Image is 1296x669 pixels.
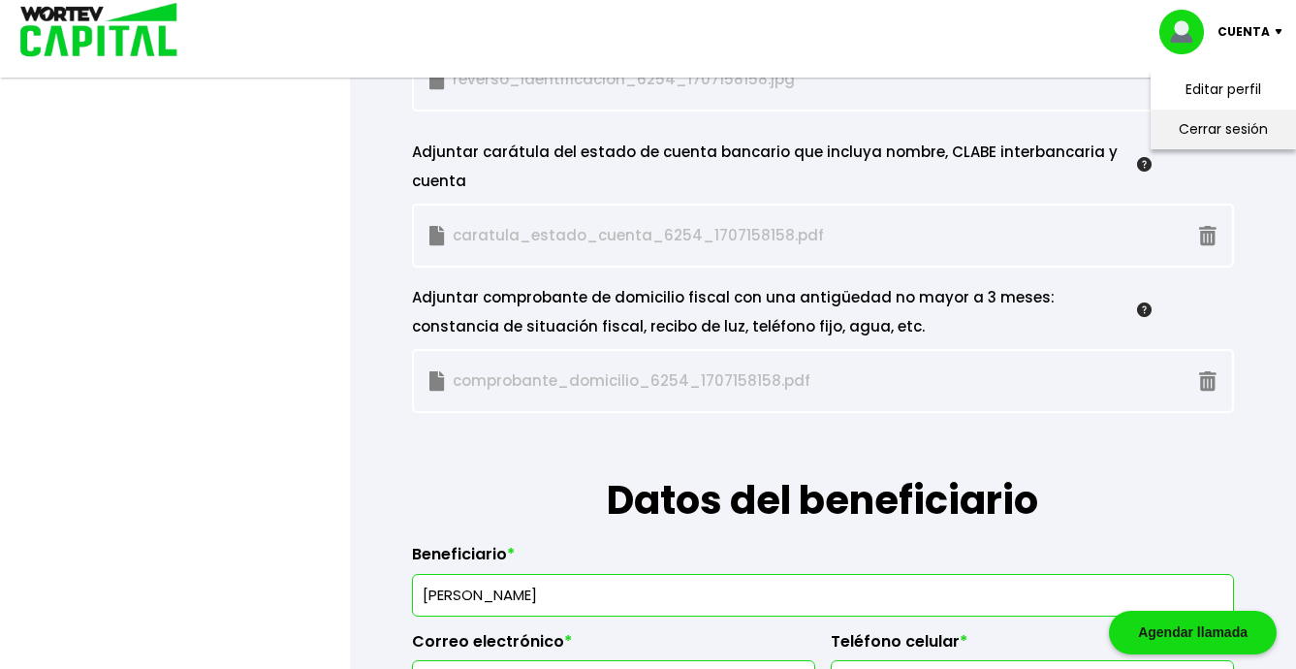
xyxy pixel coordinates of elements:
[429,221,896,250] p: caratula_estado_cuenta_6254_1707158158.pdf
[1270,29,1296,35] img: icon-down
[1109,611,1277,654] div: Agendar llamada
[412,413,1234,529] h1: Datos del beneficiario
[412,632,815,661] label: Correo electrónico
[429,366,896,396] p: comprobante_domicilio_6254_1707158158.pdf
[429,65,896,94] p: reverso_identificacion_6254_1707158158.jpg
[1199,226,1217,246] img: gray-trash.dd83e1a4.svg
[831,632,1234,661] label: Teléfono celular
[412,283,1152,341] div: Adjuntar comprobante de domicilio fiscal con una antigüedad no mayor a 3 meses: constancia de sit...
[1137,303,1152,317] img: gfR76cHglkPwleuBLjWdxeZVvX9Wp6JBDmjRYY8JYDQn16A2ICN00zLTgIroGa6qie5tIuWH7V3AapTKqzv+oMZsGfMUqL5JM...
[412,138,1152,196] div: Adjuntar carátula del estado de cuenta bancario que incluya nombre, CLABE interbancaria y cuenta
[412,545,1234,574] label: Beneficiario
[1217,17,1270,47] p: Cuenta
[1137,157,1152,172] img: gfR76cHglkPwleuBLjWdxeZVvX9Wp6JBDmjRYY8JYDQn16A2ICN00zLTgIroGa6qie5tIuWH7V3AapTKqzv+oMZsGfMUqL5JM...
[429,371,445,392] img: gray-file.d3045238.svg
[429,226,445,246] img: gray-file.d3045238.svg
[1185,80,1261,100] a: Editar perfil
[429,70,445,90] img: gray-file.d3045238.svg
[1159,10,1217,54] img: profile-image
[1199,371,1217,392] img: gray-trash.dd83e1a4.svg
